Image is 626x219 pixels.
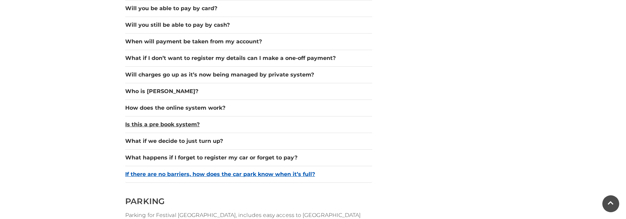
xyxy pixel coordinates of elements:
button: How does the online system work? [125,104,372,112]
button: Will you still be able to pay by cash? [125,21,372,29]
button: Will charges go up as it’s now being managed by private system? [125,71,372,79]
button: If there are no barriers, how does the car park know when it’s full? [125,170,372,178]
button: Will you be able to pay by card? [125,4,372,13]
button: Who is [PERSON_NAME]? [125,87,372,95]
span: PARKING [125,196,165,206]
button: When will payment be taken from my account? [125,38,372,46]
button: What if I don’t want to register my details can I make a one-off payment? [125,54,372,62]
button: What happens if I forget to register my car or forget to pay? [125,154,372,162]
button: Is this a pre book system? [125,121,372,129]
button: What if we decide to just turn up? [125,137,372,145]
